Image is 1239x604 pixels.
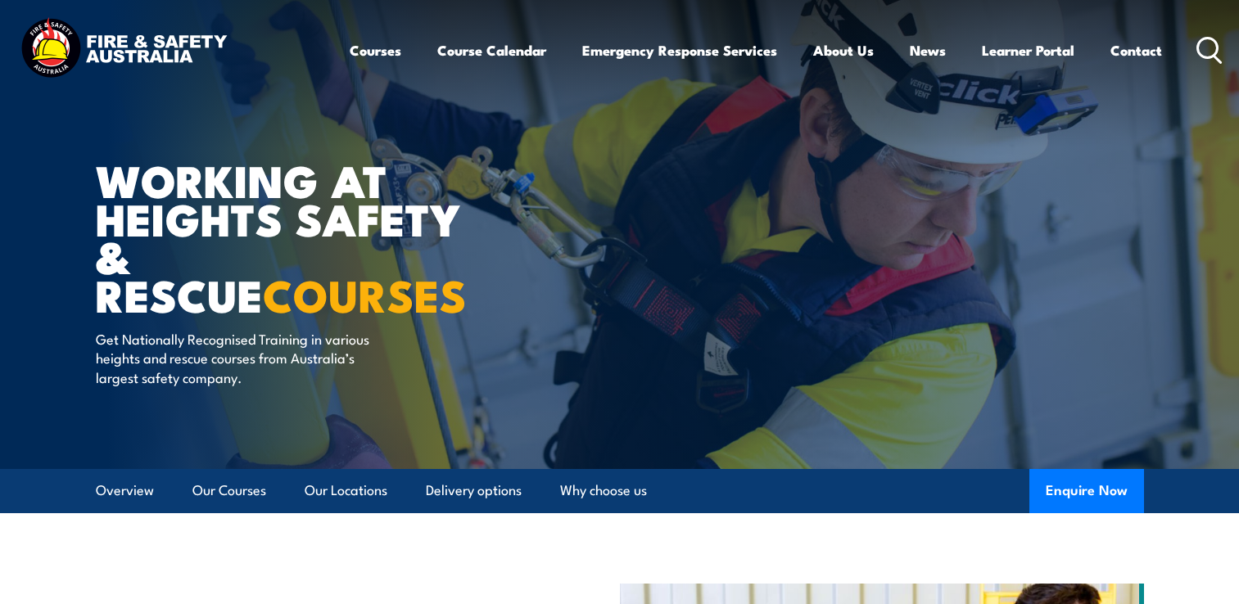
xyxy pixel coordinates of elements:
[437,29,546,72] a: Course Calendar
[96,329,395,386] p: Get Nationally Recognised Training in various heights and rescue courses from Australia’s largest...
[560,469,647,512] a: Why choose us
[582,29,777,72] a: Emergency Response Services
[350,29,401,72] a: Courses
[1110,29,1162,72] a: Contact
[813,29,874,72] a: About Us
[192,469,266,512] a: Our Courses
[1029,469,1144,513] button: Enquire Now
[982,29,1074,72] a: Learner Portal
[910,29,946,72] a: News
[96,469,154,512] a: Overview
[426,469,522,512] a: Delivery options
[263,259,467,327] strong: COURSES
[96,160,500,313] h1: WORKING AT HEIGHTS SAFETY & RESCUE
[305,469,387,512] a: Our Locations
